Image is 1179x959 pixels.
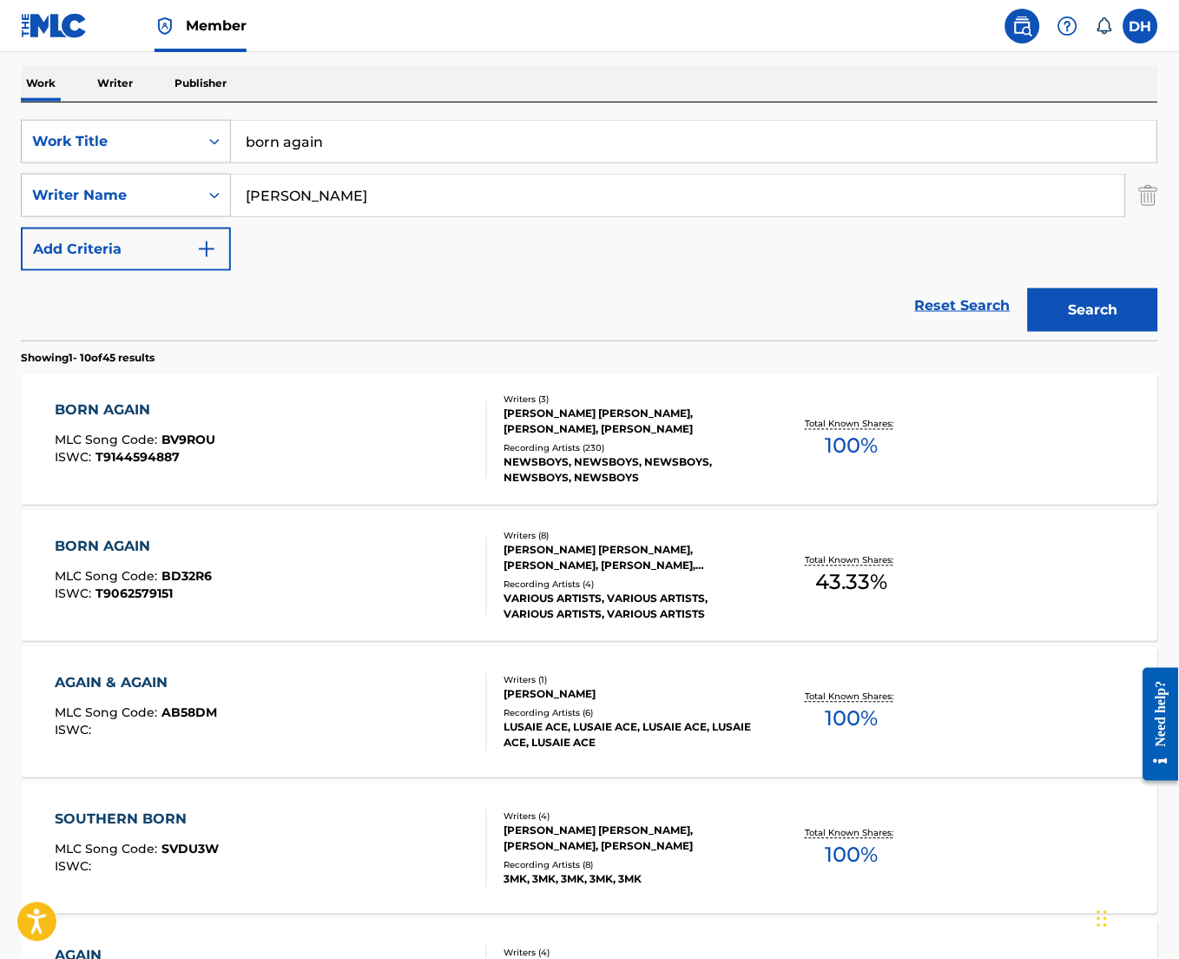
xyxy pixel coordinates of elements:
[504,720,757,751] div: LUSAIE ACE, LUSAIE ACE, LUSAIE ACE, LUSAIE ACE, LUSAIE ACE
[504,823,757,855] div: [PERSON_NAME] [PERSON_NAME], [PERSON_NAME], [PERSON_NAME]
[504,530,757,543] div: Writers ( 8 )
[1097,893,1108,945] div: Drag
[55,842,161,857] span: MLC Song Code :
[21,120,1158,341] form: Search Form
[906,287,1019,325] a: Reset Search
[55,705,161,721] span: MLC Song Code :
[96,450,180,466] span: T9144594887
[21,784,1158,914] a: SOUTHERN BORNMLC Song Code:SVDU3WISWC:Writers (4)[PERSON_NAME] [PERSON_NAME], [PERSON_NAME], [PER...
[504,394,757,407] div: Writers ( 3 )
[55,810,219,830] div: SOUTHERN BORN
[504,407,757,438] div: [PERSON_NAME] [PERSON_NAME], [PERSON_NAME], [PERSON_NAME]
[504,707,757,720] div: Recording Artists ( 6 )
[504,543,757,574] div: [PERSON_NAME] [PERSON_NAME], [PERSON_NAME], [PERSON_NAME], [PERSON_NAME], [PERSON_NAME], [PERSON_...
[32,185,188,206] div: Writer Name
[1051,9,1085,43] div: Help
[826,431,879,462] span: 100 %
[1130,655,1179,795] iframe: Resource Center
[806,691,899,704] p: Total Known Shares:
[21,65,61,102] p: Work
[21,511,1158,641] a: BORN AGAINMLC Song Code:BD32R6ISWC:T9062579151Writers (8)[PERSON_NAME] [PERSON_NAME], [PERSON_NAM...
[96,586,173,602] span: T9062579151
[504,859,757,872] div: Recording Artists ( 8 )
[55,450,96,466] span: ISWC :
[169,65,232,102] p: Publisher
[21,374,1158,505] a: BORN AGAINMLC Song Code:BV9ROUISWC:T9144594887Writers (3)[PERSON_NAME] [PERSON_NAME], [PERSON_NAM...
[21,228,231,271] button: Add Criteria
[55,537,212,558] div: BORN AGAIN
[21,13,88,38] img: MLC Logo
[55,569,161,585] span: MLC Song Code :
[161,569,212,585] span: BD32R6
[806,554,899,567] p: Total Known Shares:
[504,674,757,687] div: Writers ( 1 )
[196,239,217,260] img: 9d2ae6d4665cec9f34b9.svg
[806,827,899,840] p: Total Known Shares:
[1005,9,1040,43] a: Public Search
[21,350,155,366] p: Showing 1 - 10 of 45 results
[826,840,879,871] span: 100 %
[816,567,888,599] span: 43.33 %
[55,723,96,738] span: ISWC :
[504,442,757,455] div: Recording Artists ( 230 )
[504,455,757,486] div: NEWSBOYS, NEWSBOYS, NEWSBOYS, NEWSBOYS, NEWSBOYS
[155,16,175,36] img: Top Rightsholder
[186,16,247,36] span: Member
[55,433,161,448] span: MLC Song Code :
[161,705,217,721] span: AB58DM
[504,579,757,592] div: Recording Artists ( 4 )
[1057,16,1078,36] img: help
[504,687,757,703] div: [PERSON_NAME]
[1092,876,1179,959] iframe: Chat Widget
[1028,288,1158,332] button: Search
[1012,16,1033,36] img: search
[504,592,757,623] div: VARIOUS ARTISTS, VARIOUS ARTISTS, VARIOUS ARTISTS, VARIOUS ARTISTS
[1123,9,1158,43] div: User Menu
[32,131,188,152] div: Work Title
[55,586,96,602] span: ISWC :
[1139,174,1158,217] img: Delete Criterion
[1096,17,1113,35] div: Notifications
[55,859,96,875] span: ISWC :
[826,704,879,735] span: 100 %
[504,872,757,888] div: 3MK, 3MK, 3MK, 3MK, 3MK
[21,647,1158,777] a: AGAIN & AGAINMLC Song Code:AB58DMISWC:Writers (1)[PERSON_NAME]Recording Artists (6)LUSAIE ACE, LU...
[55,400,215,421] div: BORN AGAIN
[92,65,138,102] p: Writer
[161,433,215,448] span: BV9ROU
[504,810,757,823] div: Writers ( 4 )
[55,673,217,694] div: AGAIN & AGAIN
[806,418,899,431] p: Total Known Shares:
[161,842,219,857] span: SVDU3W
